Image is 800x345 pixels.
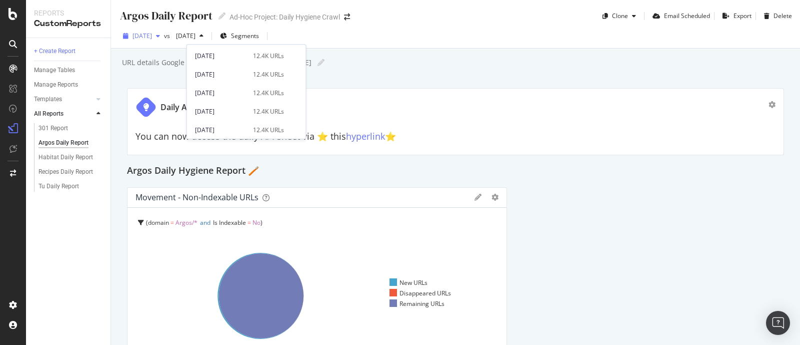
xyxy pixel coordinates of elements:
[491,194,498,201] div: gear
[253,126,284,135] div: 12.4K URLs
[34,46,103,57] a: + Create Report
[598,8,640,24] button: Clone
[718,8,751,24] button: Export
[344,14,350,21] div: arrow-right-arrow-left
[34,80,103,90] a: Manage Reports
[34,94,93,105] a: Templates
[135,132,775,142] h2: You can now access the daily API sheet via ⭐️ this ⭐️
[38,138,103,148] a: Argos Daily Report
[170,218,174,227] span: =
[34,46,75,57] div: + Create Report
[38,181,79,192] div: Tu Daily Report
[200,218,210,227] span: and
[38,181,103,192] a: Tu Daily Report
[317,59,324,66] i: Edit report name
[38,123,103,134] a: 301 Report
[195,89,247,98] div: [DATE]
[231,32,259,40] span: Segments
[218,13,225,20] i: Edit report name
[648,8,710,24] button: Email Scheduled
[252,218,260,227] span: No
[195,52,247,61] div: [DATE]
[160,102,218,113] div: Daily API Sheet
[164,32,172,40] span: vs
[148,218,169,227] span: domain
[38,152,93,163] div: Habitat Daily Report
[34,109,93,119] a: All Reports
[253,107,284,116] div: 12.4K URLs
[612,12,628,20] div: Clone
[195,126,247,135] div: [DATE]
[195,70,247,79] div: [DATE]
[135,192,258,202] div: Movement - non-indexable URLs
[253,52,284,61] div: 12.4K URLs
[34,18,102,30] div: CustomReports
[766,311,790,335] div: Open Intercom Messenger
[213,218,246,227] span: Is Indexable
[132,32,152,40] span: 2025 Sep. 15th
[38,167,93,177] div: Recipes Daily Report
[195,107,247,116] div: [DATE]
[389,278,427,287] div: New URLs
[127,163,259,179] h2: Argos Daily Hygiene Report 🪥
[733,12,751,20] div: Export
[38,152,103,163] a: Habitat Daily Report
[34,80,78,90] div: Manage Reports
[119,28,164,44] button: [DATE]
[38,167,103,177] a: Recipes Daily Report
[175,218,197,227] span: Argos/*
[38,138,88,148] div: Argos Daily Report
[38,123,68,134] div: 301 Report
[773,12,792,20] div: Delete
[34,94,62,105] div: Templates
[253,70,284,79] div: 12.4K URLs
[34,8,102,18] div: Reports
[664,12,710,20] div: Email Scheduled
[121,58,311,68] div: URL details Google sheets export: [URL][DOMAIN_NAME]
[253,89,284,98] div: 12.4K URLs
[229,12,340,22] div: Ad-Hoc Project: Daily Hygiene Crawl
[34,109,63,119] div: All Reports
[34,65,103,76] a: Manage Tables
[247,218,251,227] span: =
[216,28,263,44] button: Segments
[127,88,784,155] div: Daily API SheetYou can now access the daily API sheet via ⭐️ thishyperlink⭐️
[34,65,75,76] div: Manage Tables
[119,8,212,24] div: Argos Daily Report
[760,8,792,24] button: Delete
[127,163,784,179] div: Argos Daily Hygiene Report 🪥
[346,130,385,142] a: hyperlink
[389,289,451,297] div: Disappeared URLs
[172,28,207,44] button: [DATE]
[389,299,444,308] div: Remaining URLs
[768,101,775,108] div: gear
[172,32,195,40] span: 2025 Aug. 18th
